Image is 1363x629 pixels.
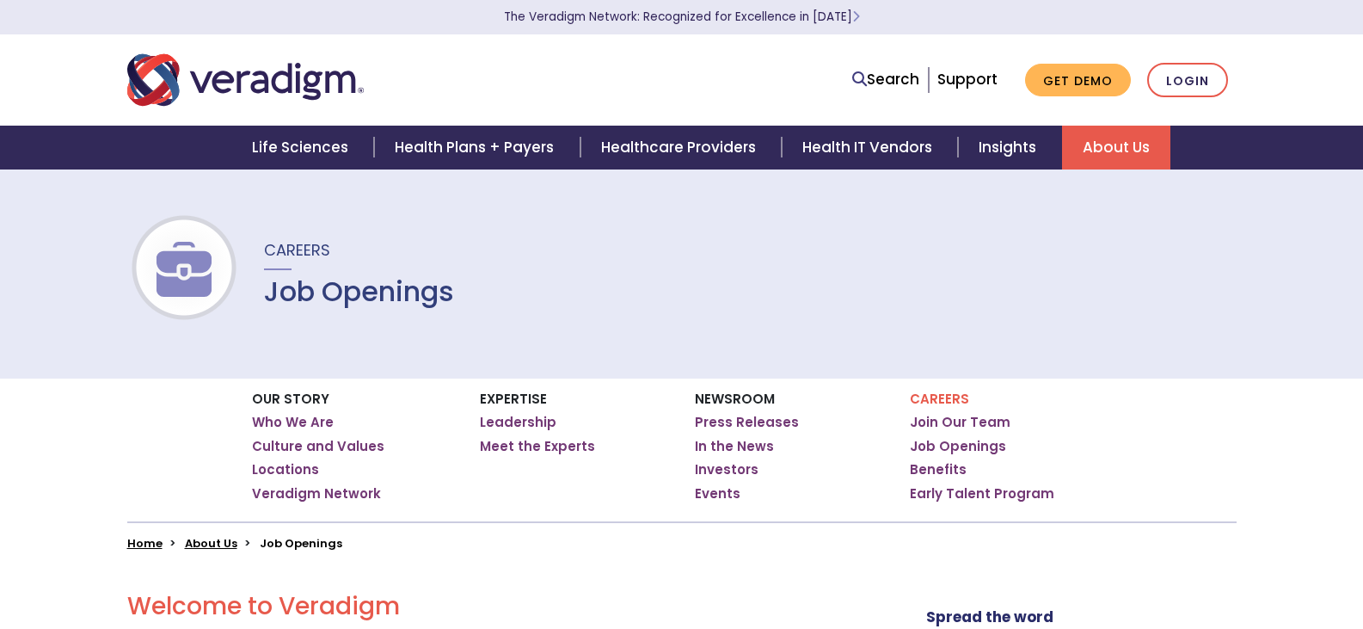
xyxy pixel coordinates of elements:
[1025,64,1131,97] a: Get Demo
[480,438,595,455] a: Meet the Experts
[782,126,958,170] a: Health IT Vendors
[937,69,998,89] a: Support
[910,414,1010,431] a: Join Our Team
[910,485,1054,503] a: Early Talent Program
[695,461,758,478] a: Investors
[127,535,163,552] a: Home
[185,535,237,552] a: About Us
[695,414,799,431] a: Press Releases
[695,438,774,455] a: In the News
[231,126,374,170] a: Life Sciences
[264,239,330,261] span: Careers
[252,414,334,431] a: Who We Are
[1062,126,1170,170] a: About Us
[252,461,319,478] a: Locations
[127,52,364,108] img: Veradigm logo
[695,485,740,503] a: Events
[580,126,782,170] a: Healthcare Providers
[252,485,381,503] a: Veradigm Network
[504,9,860,25] a: The Veradigm Network: Recognized for Excellence in [DATE]Learn More
[264,275,454,308] h1: Job Openings
[926,607,1053,627] strong: Spread the word
[958,126,1062,170] a: Insights
[910,461,967,478] a: Benefits
[127,592,830,621] h2: Welcome to Veradigm
[910,438,1006,455] a: Job Openings
[374,126,580,170] a: Health Plans + Payers
[480,414,556,431] a: Leadership
[252,438,384,455] a: Culture and Values
[852,68,919,91] a: Search
[1147,63,1228,98] a: Login
[852,9,860,25] span: Learn More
